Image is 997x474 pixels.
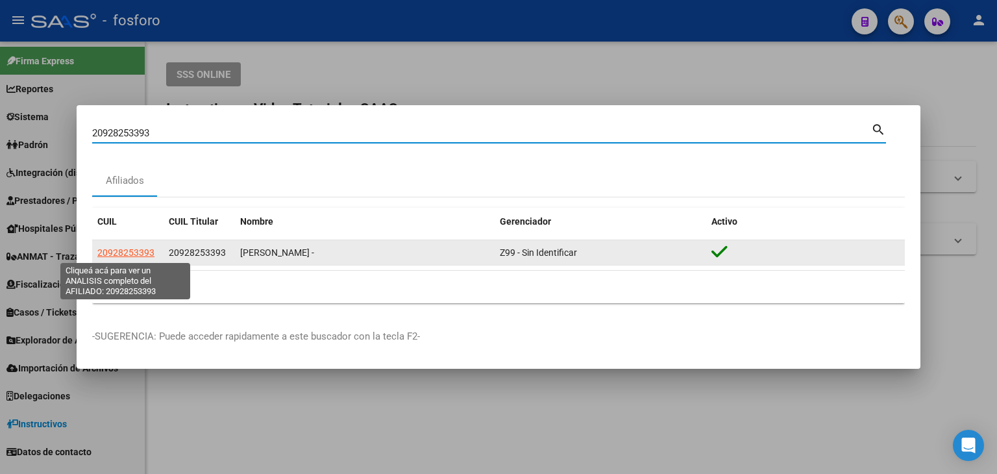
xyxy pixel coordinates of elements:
[92,208,164,236] datatable-header-cell: CUIL
[169,247,226,258] span: 20928253393
[97,216,117,227] span: CUIL
[169,216,218,227] span: CUIL Titular
[235,208,495,236] datatable-header-cell: Nombre
[871,121,886,136] mat-icon: search
[495,208,706,236] datatable-header-cell: Gerenciador
[953,430,984,461] div: Open Intercom Messenger
[240,216,273,227] span: Nombre
[92,271,905,303] div: 1 total
[711,216,737,227] span: Activo
[500,216,551,227] span: Gerenciador
[164,208,235,236] datatable-header-cell: CUIL Titular
[500,247,577,258] span: Z99 - Sin Identificar
[92,329,905,344] p: -SUGERENCIA: Puede acceder rapidamente a este buscador con la tecla F2-
[97,247,154,258] span: 20928253393
[706,208,905,236] datatable-header-cell: Activo
[106,173,144,188] div: Afiliados
[240,245,489,260] div: [PERSON_NAME] -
